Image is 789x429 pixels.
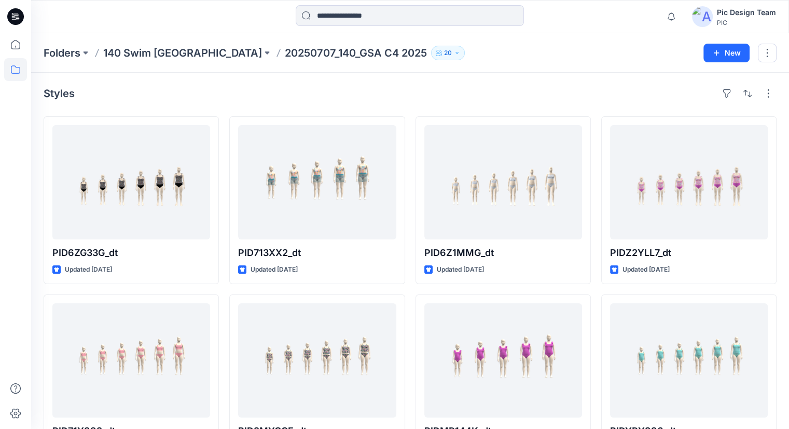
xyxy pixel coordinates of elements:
[52,303,210,418] a: PID71Y992_dt
[610,303,768,418] a: PIDYPY996_dt
[431,46,465,60] button: 20
[65,264,112,275] p: Updated [DATE]
[717,6,776,19] div: Pic Design Team
[717,19,776,26] div: PIC
[610,125,768,239] a: PIDZ2YLL7_dt
[703,44,750,62] button: New
[437,264,484,275] p: Updated [DATE]
[44,46,80,60] a: Folders
[444,47,452,59] p: 20
[424,125,582,239] a: PID6Z1MMG_dt
[44,87,75,100] h4: Styles
[238,246,396,260] p: PID713XX2_dt
[622,264,670,275] p: Updated [DATE]
[238,125,396,239] a: PID713XX2_dt
[424,246,582,260] p: PID6Z1MMG_dt
[610,246,768,260] p: PIDZ2YLL7_dt
[238,303,396,418] a: PID2MYGGE_dt
[103,46,262,60] a: 140 Swim [GEOGRAPHIC_DATA]
[424,303,582,418] a: PIDMR144K_dt
[692,6,713,27] img: avatar
[251,264,298,275] p: Updated [DATE]
[52,125,210,239] a: PID6ZG33G_dt
[285,46,427,60] p: 20250707_140_GSA C4 2025
[52,246,210,260] p: PID6ZG33G_dt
